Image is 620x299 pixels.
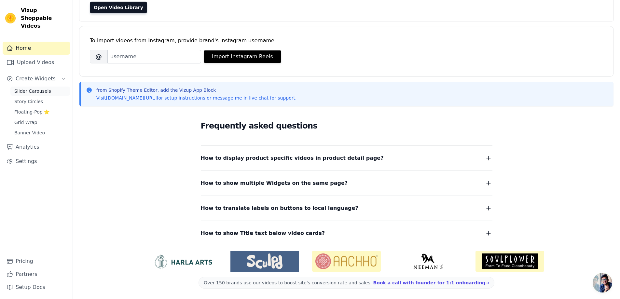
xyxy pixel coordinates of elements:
span: @ [90,50,107,63]
a: Upload Videos [3,56,70,69]
button: How to translate labels on buttons to local language? [201,204,492,213]
span: Slider Carousels [14,88,51,94]
img: Aachho [312,251,381,272]
a: Home [3,42,70,55]
button: How to display product specific videos in product detail page? [201,154,492,163]
button: Import Instagram Reels [204,50,281,63]
button: How to show multiple Widgets on the same page? [201,179,492,188]
span: Vizup Shoppable Videos [21,7,67,30]
span: Floating-Pop ⭐ [14,109,49,115]
a: Story Circles [10,97,70,106]
p: Visit for setup instructions or message me in live chat for support. [96,95,296,101]
img: Sculpd US [230,253,299,269]
img: Neeman's [394,253,462,269]
a: Pricing [3,255,70,268]
p: from Shopify Theme Editor, add the Vizup App Block [96,87,296,93]
a: Slider Carousels [10,87,70,96]
a: Book a call with founder for 1:1 onboarding [373,280,489,285]
a: Analytics [3,141,70,154]
img: HarlaArts [149,253,217,269]
span: Create Widgets [16,75,56,83]
button: Create Widgets [3,72,70,85]
span: Story Circles [14,98,43,105]
a: Floating-Pop ⭐ [10,107,70,116]
a: Setup Docs [3,281,70,294]
div: To import videos from Instagram, provide brand's instagram username [90,37,603,45]
span: How to show Title text below video cards? [201,229,325,238]
span: Grid Wrap [14,119,37,126]
a: Open Video Library [90,2,147,13]
a: Grid Wrap [10,118,70,127]
input: username [107,50,201,63]
h2: Frequently asked questions [201,119,492,132]
span: Banner Video [14,129,45,136]
button: How to show Title text below video cards? [201,229,492,238]
a: [DOMAIN_NAME][URL] [106,95,157,101]
a: Settings [3,155,70,168]
span: How to show multiple Widgets on the same page? [201,179,348,188]
a: Banner Video [10,128,70,137]
span: How to display product specific videos in product detail page? [201,154,384,163]
img: Soulflower [475,251,544,272]
a: Partners [3,268,70,281]
div: Open chat [593,273,612,292]
img: Vizup [5,13,16,23]
span: How to translate labels on buttons to local language? [201,204,358,213]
